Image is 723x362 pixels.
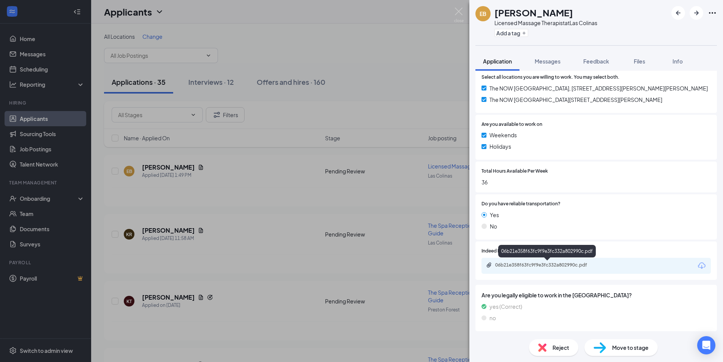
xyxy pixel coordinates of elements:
span: The NOW [GEOGRAPHIC_DATA], [STREET_ADDRESS][PERSON_NAME][PERSON_NAME] [489,84,708,92]
svg: Ellipses [708,8,717,17]
div: EB [480,10,486,17]
svg: ArrowRight [692,8,701,17]
span: No [490,222,497,230]
span: Info [672,58,683,65]
span: Move to stage [612,343,649,352]
svg: Download [697,261,706,270]
span: Weekends [489,131,517,139]
div: Licensed Massage Therapist at Las Colinas [494,19,597,27]
span: Indeed Resume [481,248,515,255]
svg: Plus [522,31,526,35]
button: PlusAdd a tag [494,29,528,37]
span: Feedback [583,58,609,65]
svg: Paperclip [486,262,492,268]
h1: [PERSON_NAME] [494,6,573,19]
div: 06b21e358f63fc9f9e3fc332a802990c.pdf [495,262,601,268]
div: Open Intercom Messenger [697,336,715,354]
a: Paperclip06b21e358f63fc9f9e3fc332a802990c.pdf [486,262,609,269]
span: Do you have reliable transportation? [481,200,560,208]
button: ArrowLeftNew [671,6,685,20]
span: 36 [481,178,711,186]
span: Files [634,58,645,65]
svg: ArrowLeftNew [674,8,683,17]
span: Messages [535,58,560,65]
span: Are you legally eligible to work in the [GEOGRAPHIC_DATA]? [481,291,711,299]
span: Are you available to work on [481,121,542,128]
span: yes (Correct) [489,302,522,311]
span: Yes [490,211,499,219]
span: The NOW [GEOGRAPHIC_DATA][STREET_ADDRESS][PERSON_NAME] [489,95,662,104]
span: Select all locations you are willing to work. You may select both. [481,74,619,81]
button: ArrowRight [690,6,703,20]
span: Application [483,58,512,65]
span: Total Hours Available Per Week [481,168,548,175]
span: Holidays [489,142,511,151]
div: 06b21e358f63fc9f9e3fc332a802990c.pdf [498,245,596,257]
span: Reject [553,343,569,352]
span: no [489,314,496,322]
